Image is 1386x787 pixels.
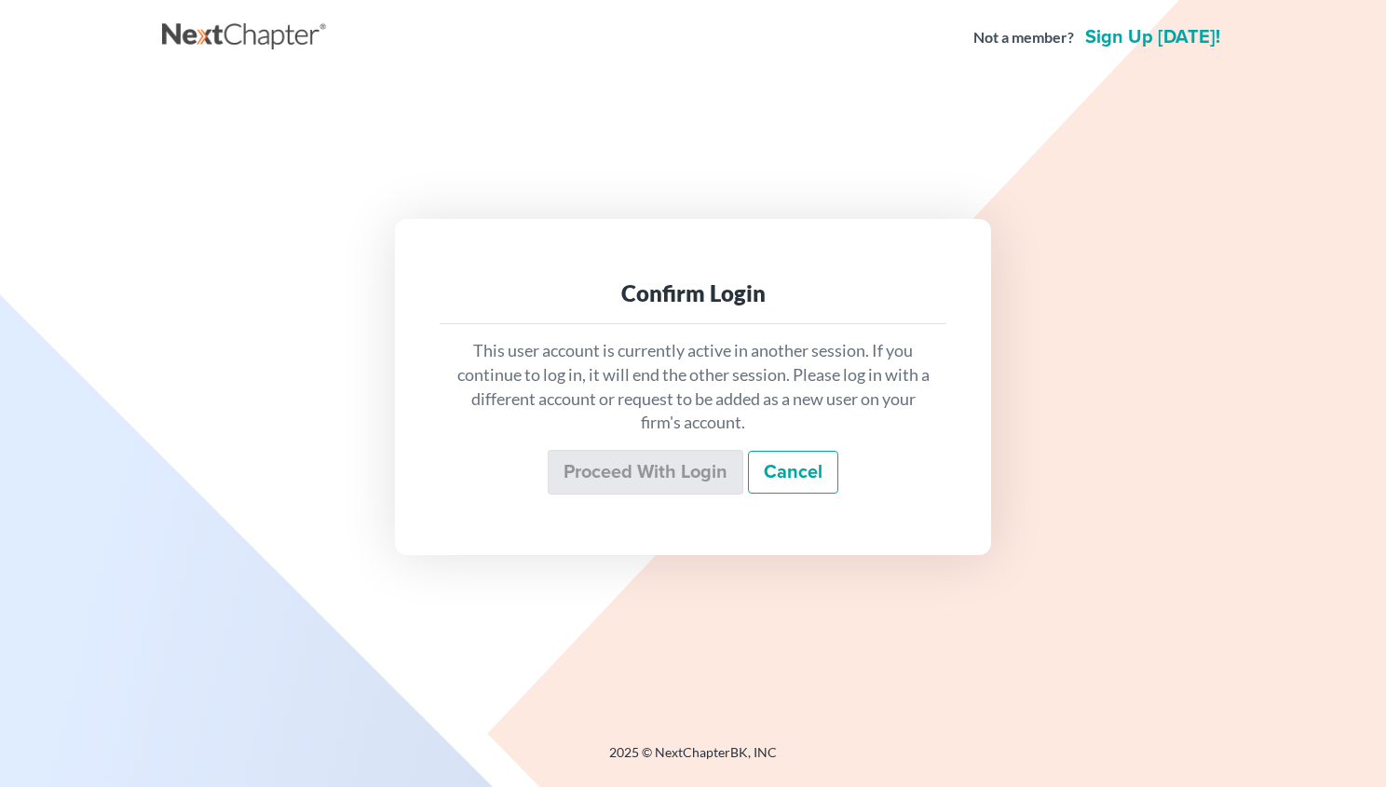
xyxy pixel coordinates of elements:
input: Proceed with login [548,450,743,495]
p: This user account is currently active in another session. If you continue to log in, it will end ... [455,339,931,435]
div: Confirm Login [455,278,931,308]
div: 2025 © NextChapterBK, INC [162,743,1224,777]
a: Sign up [DATE]! [1081,28,1224,47]
a: Cancel [748,451,838,494]
strong: Not a member? [973,27,1074,48]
